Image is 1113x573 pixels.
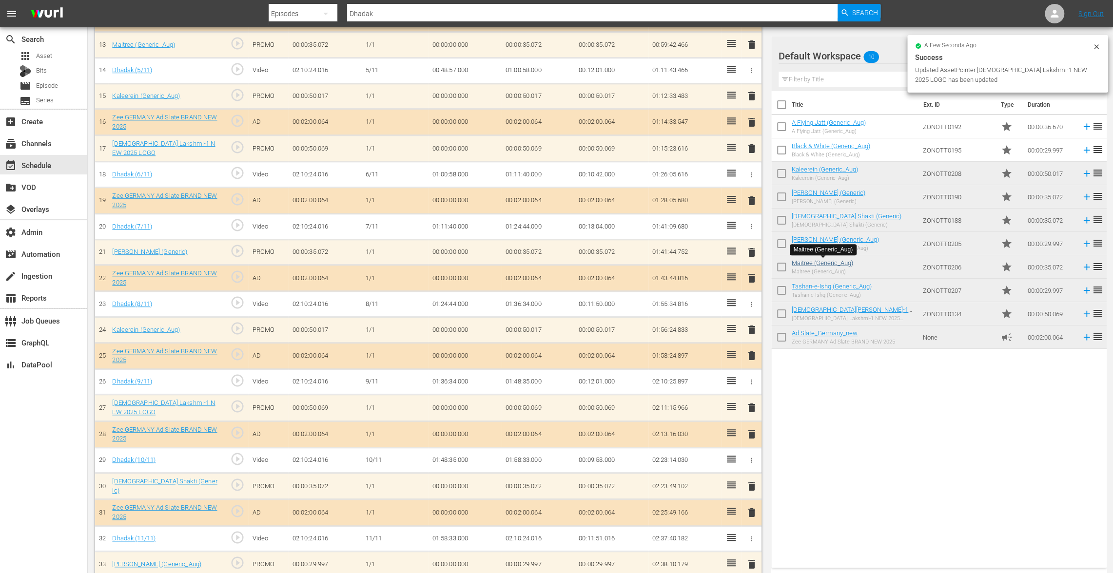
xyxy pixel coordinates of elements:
[924,42,976,50] span: a few seconds ago
[648,239,722,265] td: 01:41:44.752
[95,447,108,473] td: 29
[575,214,648,240] td: 00:13:04.000
[1092,167,1104,179] span: reorder
[248,57,288,83] td: Video
[112,92,180,99] a: Kaleerein (Generic_Aug)
[502,135,575,162] td: 00:00:50.069
[362,188,429,214] td: 1/1
[838,4,880,21] button: Search
[112,300,152,307] a: Dhadak (8/11)
[362,32,429,58] td: 1/1
[1092,191,1104,202] span: reorder
[112,456,156,463] a: Dhadak (10/11)
[1081,308,1092,319] svg: Add to Episode
[112,347,217,364] a: Zee GERMANY Ad Slate BRAND NEW 2025
[362,421,429,447] td: 1/1
[362,162,429,188] td: 6/11
[1081,285,1092,296] svg: Add to Episode
[5,227,17,238] span: Admin
[648,265,722,291] td: 01:43:44.816
[792,283,872,290] a: Tashan-e-Ishq (Generic_Aug)
[792,212,901,220] a: [DEMOGRAPHIC_DATA] Shakti (Generic)
[792,189,865,196] a: [PERSON_NAME] (Generic)
[20,95,31,107] span: subtitles
[918,209,996,232] td: ZONOTT0188
[745,480,757,492] span: delete
[248,395,288,421] td: PROMO
[745,557,757,571] button: delete
[745,323,757,337] button: delete
[362,83,429,109] td: 1/1
[288,317,361,343] td: 00:00:50.017
[918,255,996,279] td: ZONOTT0206
[575,239,648,265] td: 00:00:35.072
[36,66,47,76] span: Bits
[248,291,288,317] td: Video
[95,57,108,83] td: 14
[112,269,217,286] a: Zee GERMANY Ad Slate BRAND NEW 2025
[745,507,757,518] span: delete
[502,369,575,395] td: 01:48:35.000
[1001,121,1013,133] span: Promo
[288,32,361,58] td: 00:00:35.072
[502,343,575,369] td: 00:02:00.064
[745,115,757,129] button: delete
[852,4,878,21] span: Search
[745,479,757,493] button: delete
[288,395,361,421] td: 00:00:50.069
[575,83,648,109] td: 00:00:50.017
[792,306,908,321] a: [DEMOGRAPHIC_DATA][PERSON_NAME]-1 (Generic_New)
[288,369,361,395] td: 02:10:24.016
[428,343,501,369] td: 00:00:00.000
[745,195,757,207] span: delete
[502,421,575,447] td: 00:02:00.064
[1024,325,1077,349] td: 00:02:00.064
[792,339,895,345] div: Zee GERMANY Ad Slate BRAND NEW 2025
[248,83,288,109] td: PROMO
[648,83,722,109] td: 01:12:33.483
[792,268,853,275] div: Maitree (Generic_Aug)
[230,218,244,232] span: play_circle_outline
[745,558,757,570] span: delete
[745,427,757,441] button: delete
[248,343,288,369] td: AD
[112,140,215,156] a: [DEMOGRAPHIC_DATA] Lakshmi-1 NEW 2025 LOGO
[1024,255,1077,279] td: 00:00:35.072
[5,116,17,128] span: add_box
[792,236,879,243] a: [PERSON_NAME] (Generic_Aug)
[792,91,918,118] th: Title
[648,291,722,317] td: 01:55:34.816
[5,337,17,349] span: GraphQL
[1081,215,1092,226] svg: Add to Episode
[428,395,501,421] td: 00:00:00.000
[918,138,996,162] td: ZONOTT0195
[1092,307,1104,319] span: reorder
[248,369,288,395] td: Video
[428,265,501,291] td: 00:00:00.000
[288,343,361,369] td: 00:02:00.064
[362,57,429,83] td: 5/11
[648,395,722,421] td: 02:11:15.966
[745,505,757,519] button: delete
[1081,332,1092,343] svg: Add to Episode
[745,141,757,155] button: delete
[502,188,575,214] td: 00:02:00.064
[288,109,361,135] td: 00:02:00.064
[792,152,870,158] div: Black & White (Generic_Aug)
[95,343,108,369] td: 25
[428,317,501,343] td: 00:00:00.000
[1024,209,1077,232] td: 00:00:35.072
[230,425,244,440] span: play_circle_outline
[745,349,757,363] button: delete
[428,239,501,265] td: 00:00:00.000
[1001,214,1013,226] span: Promo
[112,535,156,542] a: Dhadak (11/11)
[112,41,175,48] a: Maitree (Generic_Aug)
[502,214,575,240] td: 01:24:44.000
[248,32,288,58] td: PROMO
[1001,285,1013,296] span: Promo
[230,399,244,414] span: play_circle_outline
[1001,168,1013,179] span: Promo
[995,91,1022,118] th: Type
[1092,284,1104,296] span: reorder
